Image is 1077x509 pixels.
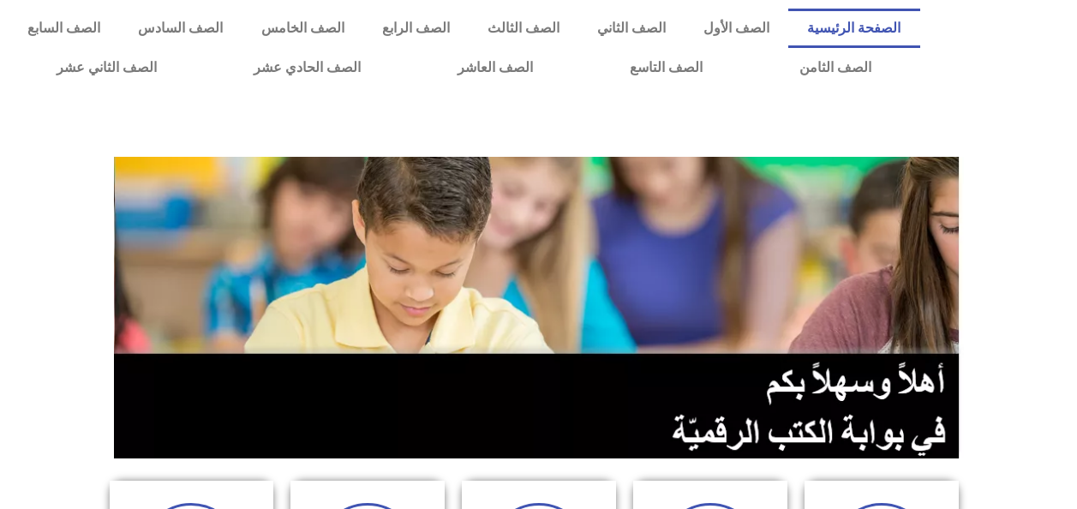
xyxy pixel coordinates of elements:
[578,9,685,48] a: الصف الثاني
[206,48,410,87] a: الصف الحادي عشر
[242,9,362,48] a: الصف الخامس
[788,9,919,48] a: الصفحة الرئيسية
[410,48,582,87] a: الصف العاشر
[363,9,469,48] a: الصف الرابع
[582,48,751,87] a: الصف التاسع
[685,9,788,48] a: الصف الأول
[469,9,578,48] a: الصف الثالث
[9,48,206,87] a: الصف الثاني عشر
[119,9,242,48] a: الصف السادس
[751,48,920,87] a: الصف الثامن
[9,9,119,48] a: الصف السابع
